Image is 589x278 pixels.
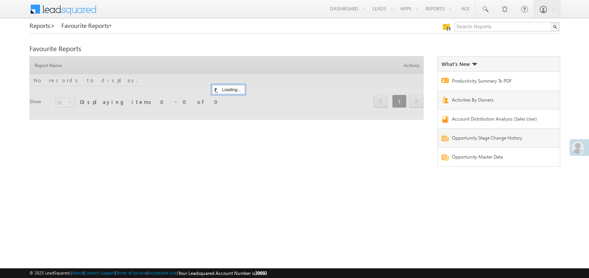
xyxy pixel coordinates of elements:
[61,22,112,29] a: Favourite Reports
[30,269,267,277] span: © 2025 LeadSquared | | | | |
[452,78,543,86] a: Productivity Summary To PDF
[452,154,543,162] a: Opportunity Master Data
[72,270,83,275] a: About
[441,116,449,123] img: Report
[30,45,559,52] div: Favourite Reports
[212,85,245,94] div: Loading...
[441,78,449,83] img: Report
[116,270,146,275] a: Terms of Service
[472,63,477,66] img: What's new
[178,270,267,276] span: Your Leadsquared Account Number is
[441,135,449,142] img: Report
[454,22,559,31] input: Search Reports
[30,22,55,29] a: Reports>
[84,270,115,275] a: Contact Support
[443,23,450,31] img: Manage all your saved reports!
[441,60,477,67] div: What's New
[441,97,449,103] img: Report
[452,135,543,143] a: Opportunity Stage Change History
[441,154,449,161] img: Report
[255,270,267,276] span: 39660
[148,270,177,275] a: Acceptable Use
[452,116,543,124] a: Account Distribution Analysis (Sales User)
[452,97,543,105] a: Activities By Owners
[50,21,55,30] span: >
